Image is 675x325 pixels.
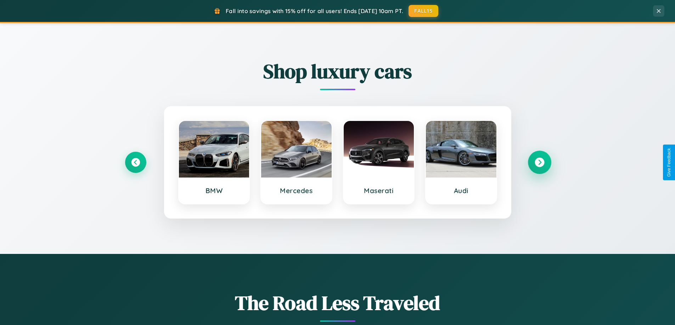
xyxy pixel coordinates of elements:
h3: Mercedes [268,186,325,195]
div: Give Feedback [666,148,671,177]
h3: BMW [186,186,242,195]
h1: The Road Less Traveled [125,289,550,317]
h3: Audi [433,186,489,195]
h2: Shop luxury cars [125,58,550,85]
span: Fall into savings with 15% off for all users! Ends [DATE] 10am PT. [226,7,403,14]
button: FALL15 [409,5,438,17]
h3: Maserati [351,186,407,195]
